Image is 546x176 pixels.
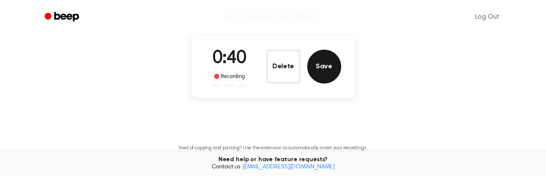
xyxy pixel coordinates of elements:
a: Log Out [467,7,508,27]
a: Beep [39,9,87,25]
button: Save Audio Record [307,50,341,84]
span: Contact us [5,164,541,171]
p: Tired of copying and pasting? Use the extension to automatically insert your recordings. [178,145,368,151]
div: Recording [212,72,247,81]
button: Delete Audio Record [266,50,300,84]
a: [EMAIL_ADDRESS][DOMAIN_NAME] [242,164,335,170]
span: 0:40 [212,50,246,67]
